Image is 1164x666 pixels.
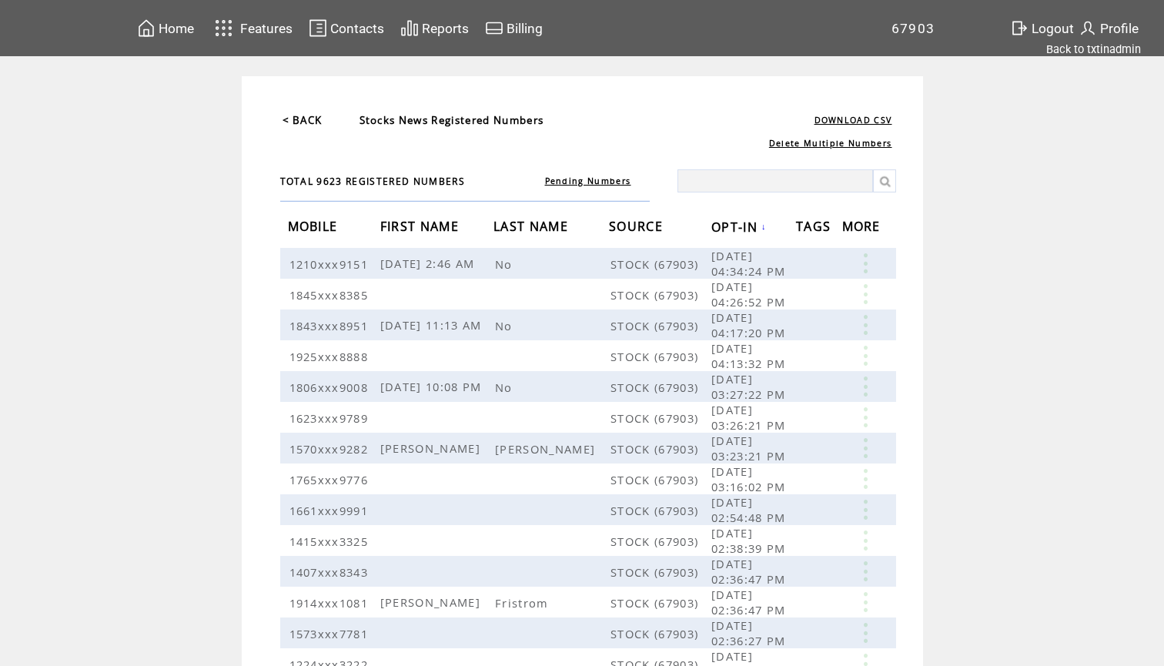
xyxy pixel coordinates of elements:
span: Stocks News Registered Numbers [360,113,544,127]
span: 1914xxx1081 [289,595,373,611]
span: [DATE] 02:38:39 PM [711,525,790,556]
a: Billing [483,16,545,40]
span: 1573xxx7781 [289,626,373,641]
a: OPT-IN↓ [711,222,767,231]
span: Home [159,21,194,36]
span: No [495,256,517,272]
span: 1843xxx8951 [289,318,373,333]
img: home.svg [137,18,156,38]
span: [DATE] 02:36:47 PM [711,556,790,587]
span: [DATE] 03:16:02 PM [711,464,790,494]
a: LAST NAME [493,222,572,231]
span: 67903 [891,21,935,36]
span: STOCK (67903) [610,472,702,487]
span: [DATE] 11:13 AM [380,317,486,333]
span: Reports [422,21,469,36]
span: No [495,380,517,395]
span: STOCK (67903) [610,349,702,364]
span: STOCK (67903) [610,380,702,395]
span: LAST NAME [493,214,572,243]
span: [DATE] 03:23:21 PM [711,433,790,464]
a: Back to txtinadmin [1046,42,1141,56]
span: [DATE] 03:26:21 PM [711,402,790,433]
span: 1415xxx3325 [289,534,373,549]
span: STOCK (67903) [610,503,702,518]
span: 1570xxx9282 [289,441,373,457]
span: STOCK (67903) [610,287,702,303]
a: Profile [1076,16,1141,40]
img: profile.svg [1079,18,1097,38]
span: Fristrom [495,595,553,611]
span: [DATE] 02:36:47 PM [711,587,790,617]
a: Delete Multiple Numbers [769,138,892,149]
span: 1407xxx8343 [289,564,373,580]
span: STOCK (67903) [610,564,702,580]
span: 1925xxx8888 [289,349,373,364]
span: STOCK (67903) [610,318,702,333]
a: Contacts [306,16,386,40]
span: MORE [842,214,885,243]
span: STOCK (67903) [610,595,702,611]
span: TOTAL 9623 REGISTERED NUMBERS [280,175,466,188]
span: FIRST NAME [380,214,463,243]
a: Home [135,16,196,40]
span: Logout [1032,21,1074,36]
img: features.svg [210,15,237,41]
span: [DATE] 10:08 PM [380,379,486,394]
span: [DATE] 02:36:27 PM [711,617,790,648]
a: DOWNLOAD CSV [814,115,892,126]
span: STOCK (67903) [610,626,702,641]
span: [DATE] 03:27:22 PM [711,371,790,402]
span: OPT-IN [711,215,761,243]
span: MOBILE [288,214,342,243]
a: Pending Numbers [545,176,631,186]
img: exit.svg [1010,18,1029,38]
span: [PERSON_NAME] [380,440,484,456]
span: [DATE] 02:54:48 PM [711,494,790,525]
a: < BACK [283,113,323,127]
span: STOCK (67903) [610,534,702,549]
span: SOURCE [609,214,667,243]
span: [PERSON_NAME] [380,594,484,610]
a: Reports [398,16,471,40]
span: [PERSON_NAME] [495,441,599,457]
a: Logout [1008,16,1076,40]
span: TAGS [796,214,835,243]
span: No [495,318,517,333]
span: 1765xxx9776 [289,472,373,487]
span: 1845xxx8385 [289,287,373,303]
span: [DATE] 04:17:20 PM [711,310,790,340]
img: chart.svg [400,18,419,38]
a: SOURCE [609,222,667,231]
a: FIRST NAME [380,222,463,231]
span: [DATE] 04:34:24 PM [711,248,790,279]
img: contacts.svg [309,18,327,38]
span: 1806xxx9008 [289,380,373,395]
span: STOCK (67903) [610,256,702,272]
span: [DATE] 04:13:32 PM [711,340,790,371]
a: MOBILE [288,222,342,231]
a: Features [208,13,295,43]
span: STOCK (67903) [610,410,702,426]
span: Features [240,21,293,36]
span: Contacts [330,21,384,36]
a: TAGS [796,222,835,231]
span: 1623xxx9789 [289,410,373,426]
span: 1661xxx9991 [289,503,373,518]
img: creidtcard.svg [485,18,503,38]
span: Profile [1100,21,1139,36]
span: STOCK (67903) [610,441,702,457]
span: Billing [507,21,543,36]
span: 1210xxx9151 [289,256,373,272]
span: [DATE] 2:46 AM [380,256,479,271]
span: [DATE] 04:26:52 PM [711,279,790,310]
